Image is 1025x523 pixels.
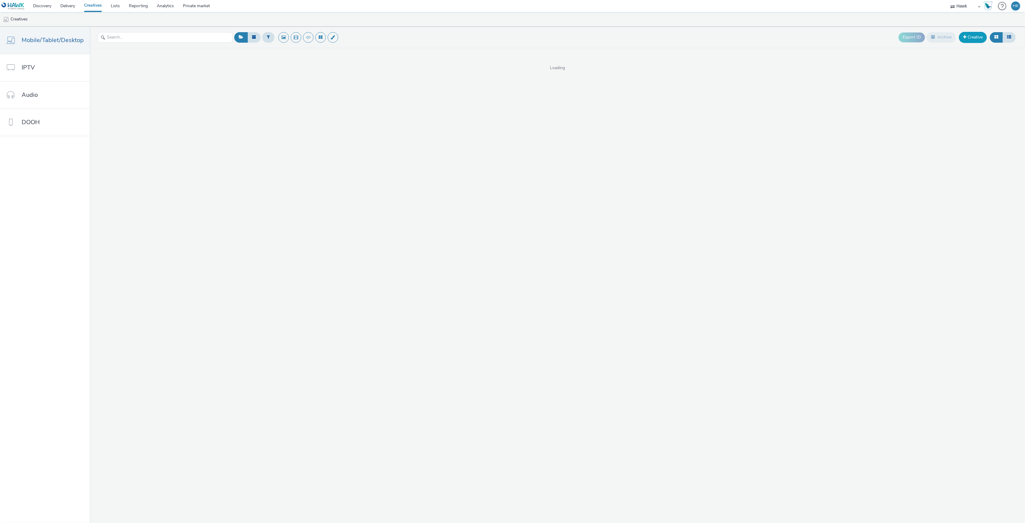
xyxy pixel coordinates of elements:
[2,2,25,10] img: undefined Logo
[1002,32,1016,42] button: Table
[22,36,84,44] span: Mobile/Tablet/Desktop
[926,32,956,42] button: Archive
[90,65,1025,71] span: Loading
[98,32,233,43] input: Search...
[984,1,993,11] img: Hawk Academy
[959,32,987,43] a: Creative
[1013,2,1019,11] div: HK
[22,118,40,127] span: DOOH
[22,90,38,99] span: Audio
[22,63,35,72] span: IPTV
[3,17,9,23] img: mobile
[984,1,995,11] a: Hawk Academy
[990,32,1003,42] button: Grid
[899,32,925,42] button: Export ID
